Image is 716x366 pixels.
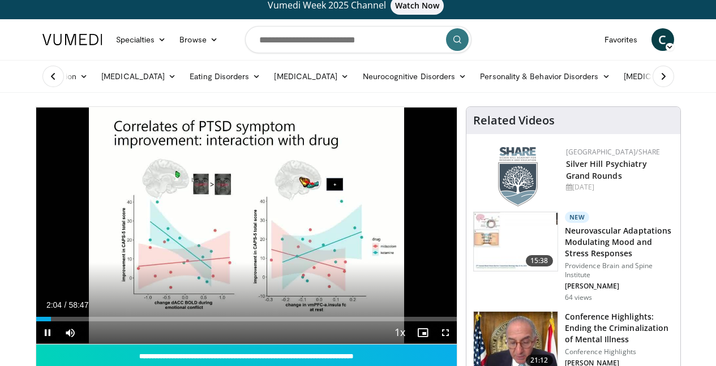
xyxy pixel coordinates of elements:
h4: Related Videos [473,114,555,127]
img: VuMedi Logo [42,34,102,45]
a: C [651,28,674,51]
a: 15:38 New Neurovascular Adaptations Modulating Mood and Stress Responses Providence Brain and Spi... [473,212,674,302]
div: Progress Bar [36,317,457,321]
span: 21:12 [526,355,553,366]
span: / [65,300,67,309]
a: Browse [173,28,225,51]
a: Neurocognitive Disorders [356,65,474,88]
button: Fullscreen [434,321,457,344]
button: Mute [59,321,82,344]
p: [PERSON_NAME] [565,282,674,291]
a: Favorites [598,28,645,51]
a: [MEDICAL_DATA] [95,65,183,88]
button: Playback Rate [389,321,411,344]
img: 4562edde-ec7e-4758-8328-0659f7ef333d.150x105_q85_crop-smart_upscale.jpg [474,212,558,271]
a: Specialties [109,28,173,51]
div: [DATE] [566,182,671,192]
video-js: Video Player [36,107,457,345]
h3: Conference Highlights: Ending the Criminalization of Mental Illness [565,311,674,345]
p: 64 views [565,293,593,302]
h3: Neurovascular Adaptations Modulating Mood and Stress Responses [565,225,674,259]
span: 58:47 [68,300,88,309]
a: [GEOGRAPHIC_DATA]/SHARE [566,147,661,157]
button: Pause [36,321,59,344]
a: [MEDICAL_DATA] [267,65,355,88]
p: Providence Brain and Spine Institute [565,261,674,279]
p: Conference Highlights [565,347,674,356]
input: Search topics, interventions [245,26,471,53]
button: Enable picture-in-picture mode [411,321,434,344]
p: New [565,212,590,223]
a: Personality & Behavior Disorders [473,65,616,88]
a: Eating Disorders [183,65,267,88]
img: f8aaeb6d-318f-4fcf-bd1d-54ce21f29e87.png.150x105_q85_autocrop_double_scale_upscale_version-0.2.png [498,147,538,206]
a: Silver Hill Psychiatry Grand Rounds [566,158,647,181]
span: 15:38 [526,255,553,266]
span: 2:04 [46,300,62,309]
